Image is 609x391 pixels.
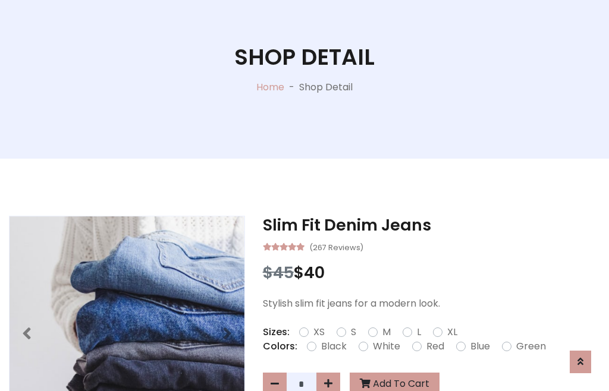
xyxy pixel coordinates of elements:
[256,80,284,94] a: Home
[470,339,490,354] label: Blue
[417,325,421,339] label: L
[309,239,363,254] small: (267 Reviews)
[382,325,391,339] label: M
[304,261,325,283] span: 40
[263,263,600,282] h3: $
[351,325,356,339] label: S
[263,297,600,311] p: Stylish slim fit jeans for a modern look.
[313,325,325,339] label: XS
[516,339,546,354] label: Green
[373,339,400,354] label: White
[263,339,297,354] p: Colors:
[234,44,375,71] h1: Shop Detail
[426,339,444,354] label: Red
[263,261,294,283] span: $45
[284,80,299,94] p: -
[263,325,290,339] p: Sizes:
[263,216,600,235] h3: Slim Fit Denim Jeans
[321,339,347,354] label: Black
[447,325,457,339] label: XL
[299,80,353,94] p: Shop Detail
